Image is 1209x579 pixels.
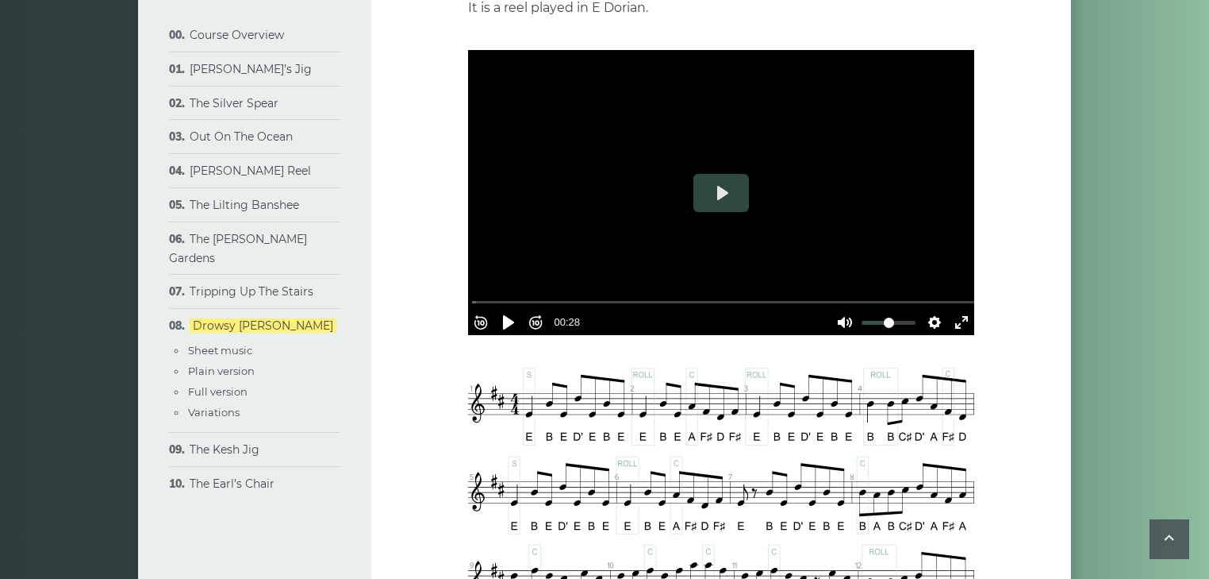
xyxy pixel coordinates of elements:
[190,62,312,76] a: [PERSON_NAME]’s Jig
[190,164,311,178] a: [PERSON_NAME] Reel
[169,232,307,265] a: The [PERSON_NAME] Gardens
[188,385,248,398] a: Full version
[188,344,252,357] a: Sheet music
[190,96,278,110] a: The Silver Spear
[190,198,299,212] a: The Lilting Banshee
[190,442,259,457] a: The Kesh Jig
[190,129,293,144] a: Out On The Ocean
[188,365,255,377] a: Plain version
[190,477,274,491] a: The Earl’s Chair
[190,28,284,42] a: Course Overview
[188,406,240,419] a: Variations
[190,284,313,299] a: Tripping Up The Stairs
[190,318,336,333] a: Drowsy [PERSON_NAME]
